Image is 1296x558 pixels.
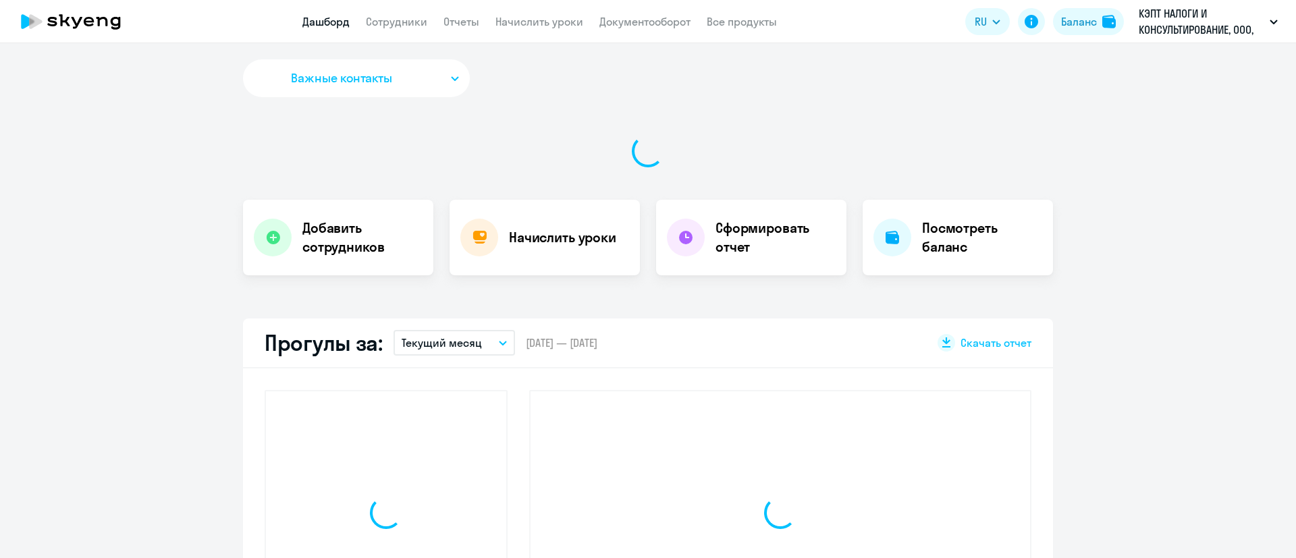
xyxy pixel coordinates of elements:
[402,335,482,351] p: Текущий месяц
[715,219,836,256] h4: Сформировать отчет
[922,219,1042,256] h4: Посмотреть баланс
[243,59,470,97] button: Важные контакты
[975,13,987,30] span: RU
[707,15,777,28] a: Все продукты
[1061,13,1097,30] div: Баланс
[526,335,597,350] span: [DATE] — [DATE]
[366,15,427,28] a: Сотрудники
[1102,15,1116,28] img: balance
[965,8,1010,35] button: RU
[961,335,1031,350] span: Скачать отчет
[302,15,350,28] a: Дашборд
[1132,5,1285,38] button: КЭПТ НАЛОГИ И КОНСУЛЬТИРОВАНИЕ, ООО, Договор 2025 (ЧК 8 уроков)
[509,228,616,247] h4: Начислить уроки
[302,219,423,256] h4: Добавить сотрудников
[443,15,479,28] a: Отчеты
[265,329,383,356] h2: Прогулы за:
[495,15,583,28] a: Начислить уроки
[291,69,392,87] span: Важные контакты
[394,330,515,356] button: Текущий месяц
[1053,8,1124,35] button: Балансbalance
[599,15,691,28] a: Документооборот
[1139,5,1264,38] p: КЭПТ НАЛОГИ И КОНСУЛЬТИРОВАНИЕ, ООО, Договор 2025 (ЧК 8 уроков)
